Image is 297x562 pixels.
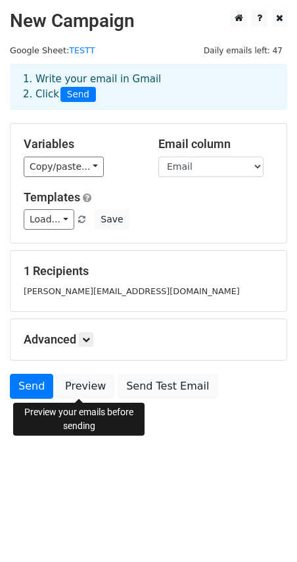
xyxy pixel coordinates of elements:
a: Copy/paste... [24,157,104,177]
a: Daily emails left: 47 [199,45,287,55]
a: Send Test Email [118,374,217,399]
iframe: Chat Widget [231,499,297,562]
h5: Advanced [24,332,273,347]
h5: Variables [24,137,139,151]
small: Google Sheet: [10,45,95,55]
a: Send [10,374,53,399]
button: Save [95,209,129,230]
h2: New Campaign [10,10,287,32]
span: Send [60,87,96,103]
div: Preview your emails before sending [13,403,145,436]
a: Templates [24,190,80,204]
h5: Email column [158,137,273,151]
a: Preview [57,374,114,399]
span: Daily emails left: 47 [199,43,287,58]
div: Widget chat [231,499,297,562]
div: 1. Write your email in Gmail 2. Click [13,72,284,102]
a: Load... [24,209,74,230]
a: TESTT [69,45,95,55]
h5: 1 Recipients [24,264,273,278]
small: [PERSON_NAME][EMAIL_ADDRESS][DOMAIN_NAME] [24,286,240,296]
